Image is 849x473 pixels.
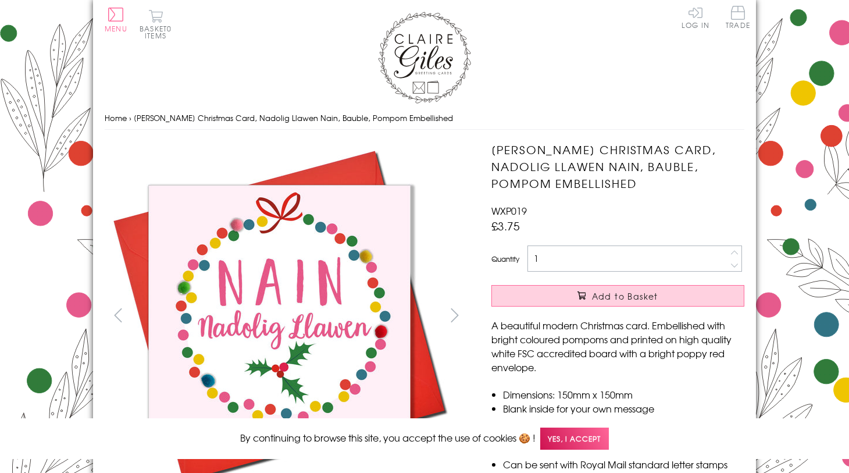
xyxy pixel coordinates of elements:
span: › [129,112,131,123]
span: Add to Basket [592,290,658,302]
button: Menu [105,8,127,32]
span: [PERSON_NAME] Christmas Card, Nadolig Llawen Nain, Bauble, Pompom Embellished [134,112,453,123]
li: Blank inside for your own message [503,401,744,415]
img: Claire Giles Greetings Cards [378,12,471,104]
li: Dimensions: 150mm x 150mm [503,387,744,401]
button: prev [105,302,131,328]
label: Quantity [491,254,519,264]
a: Home [105,112,127,123]
button: Add to Basket [491,285,744,307]
span: Trade [726,6,750,29]
span: Yes, I accept [540,428,609,450]
a: Log In [682,6,709,29]
h1: [PERSON_NAME] Christmas Card, Nadolig Llawen Nain, Bauble, Pompom Embellished [491,141,744,191]
li: Can be sent with Royal Mail standard letter stamps [503,457,744,471]
button: next [442,302,468,328]
span: Menu [105,23,127,34]
li: Printed in the U.K on quality 350gsm board [503,415,744,429]
nav: breadcrumbs [105,106,744,130]
span: WXP019 [491,204,527,218]
p: A beautiful modern Christmas card. Embellished with bright coloured pompoms and printed on high q... [491,318,744,374]
span: 0 items [145,23,172,41]
button: Basket0 items [140,9,172,39]
span: £3.75 [491,218,520,234]
a: Trade [726,6,750,31]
